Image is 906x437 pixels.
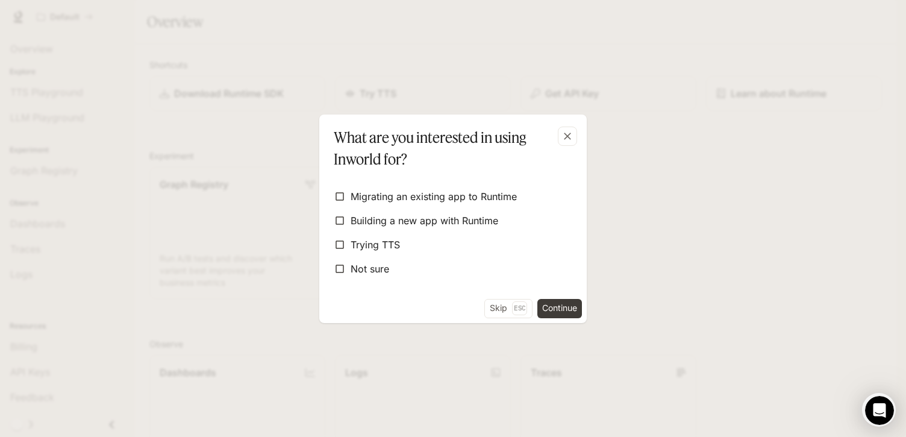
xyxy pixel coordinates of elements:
span: Building a new app with Runtime [351,213,498,228]
span: Not sure [351,262,389,276]
span: Migrating an existing app to Runtime [351,189,517,204]
iframe: Intercom live chat [865,396,894,425]
span: Trying TTS [351,237,400,252]
button: SkipEsc [484,299,533,318]
button: Continue [537,299,582,318]
p: What are you interested in using Inworld for? [334,127,567,170]
p: Esc [512,301,527,315]
iframe: Intercom live chat discovery launcher [862,393,896,427]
